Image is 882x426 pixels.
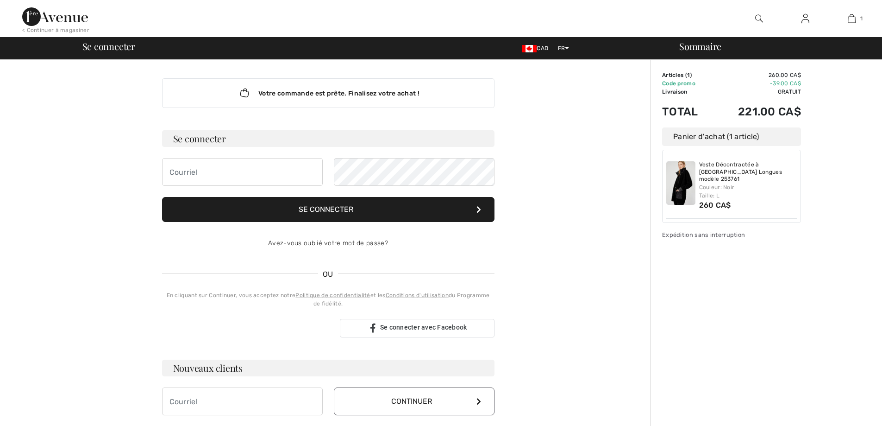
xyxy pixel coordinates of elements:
td: -39.00 CA$ [713,79,801,88]
iframe: Bouton "Se connecter avec Google" [157,318,337,338]
div: < Continuer à magasiner [22,26,89,34]
img: Mes infos [801,13,809,24]
td: 260.00 CA$ [713,71,801,79]
td: Code promo [662,79,713,88]
img: 1ère Avenue [22,7,88,26]
a: Politique de confidentialité [295,292,370,299]
span: Se connecter avec Facebook [380,324,467,331]
div: Expédition sans interruption [662,230,801,239]
span: 1 [687,72,690,78]
td: 221.00 CA$ [713,96,801,127]
span: 260 CA$ [699,201,731,210]
span: 1 [860,14,863,23]
input: Courriel [162,158,323,186]
td: Gratuit [713,88,801,96]
div: Couleur: Noir Taille: L [699,183,797,200]
td: Livraison [662,88,713,96]
button: Se connecter [162,197,494,222]
a: 1 [829,13,874,24]
div: Panier d'achat (1 article) [662,127,801,146]
a: Se connecter avec Facebook [340,319,494,337]
h3: Nouveaux clients [162,360,494,376]
img: Veste Décontractée à Manches Longues modèle 253761 [666,161,695,205]
span: OU [318,269,338,280]
img: recherche [755,13,763,24]
input: Courriel [162,388,323,415]
button: Continuer [334,388,494,415]
h3: Se connecter [162,130,494,147]
td: Total [662,96,713,127]
a: Se connecter [794,13,817,25]
span: Se connecter [82,42,135,51]
div: Votre commande est prête. Finalisez votre achat ! [162,78,494,108]
span: CAD [522,45,552,51]
img: Mon panier [848,13,856,24]
div: En cliquant sur Continuer, vous acceptez notre et les du Programme de fidélité. [162,291,494,308]
span: FR [558,45,569,51]
img: Canadian Dollar [522,45,537,52]
div: Sommaire [668,42,876,51]
a: Veste Décontractée à [GEOGRAPHIC_DATA] Longues modèle 253761 [699,161,797,183]
td: Articles ( ) [662,71,713,79]
a: Conditions d'utilisation [386,292,449,299]
a: Avez-vous oublié votre mot de passe? [268,239,388,247]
